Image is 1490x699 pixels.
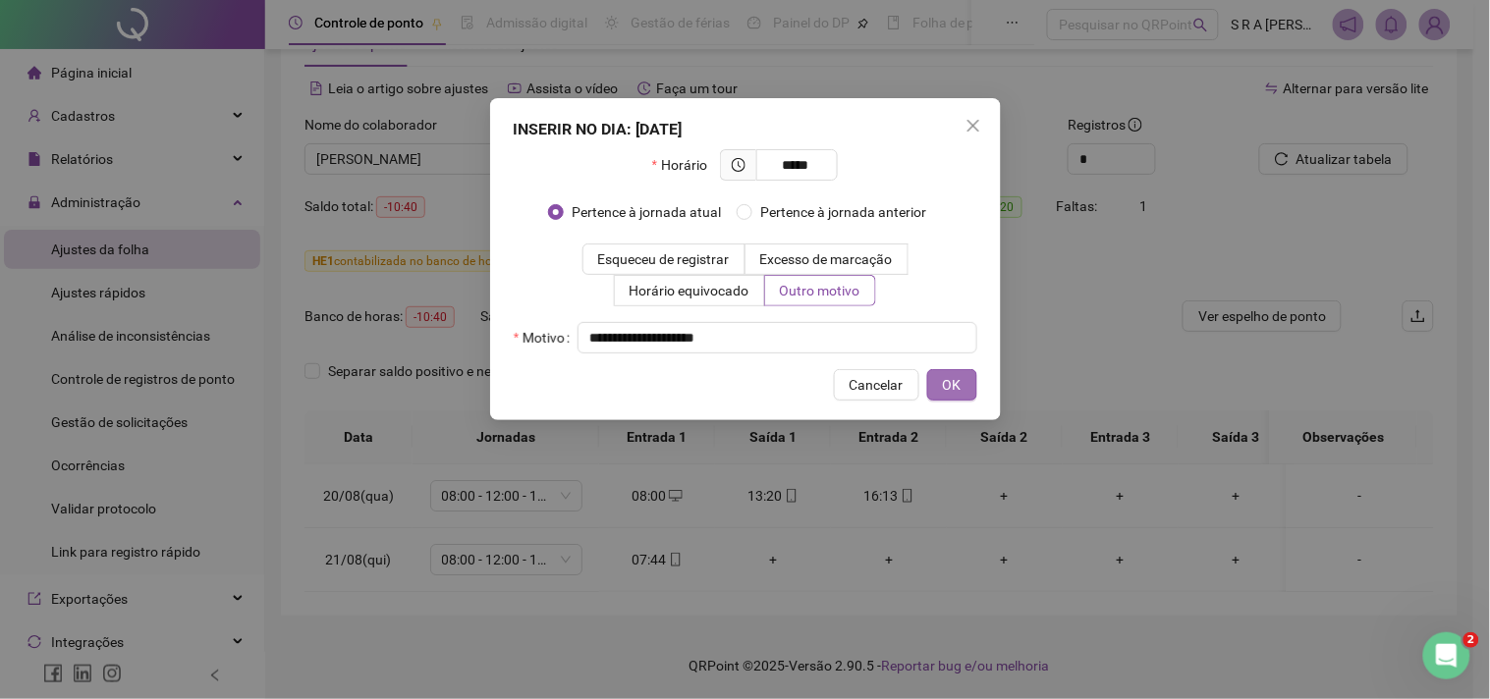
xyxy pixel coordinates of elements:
span: Pertence à jornada anterior [752,201,934,223]
span: OK [943,374,962,396]
span: Esqueceu de registrar [598,251,730,267]
span: Horário equivocado [630,283,749,298]
span: 2 [1463,632,1479,648]
span: close [966,118,981,134]
span: Pertence à jornada atual [564,201,729,223]
span: Outro motivo [780,283,860,298]
span: Excesso de marcação [760,251,893,267]
label: Horário [652,149,720,181]
button: OK [927,369,977,401]
span: Cancelar [850,374,904,396]
div: INSERIR NO DIA : [DATE] [514,118,977,141]
iframe: Intercom live chat [1423,632,1470,679]
span: clock-circle [732,158,745,172]
button: Cancelar [834,369,919,401]
button: Close [958,110,989,141]
label: Motivo [514,322,578,353]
